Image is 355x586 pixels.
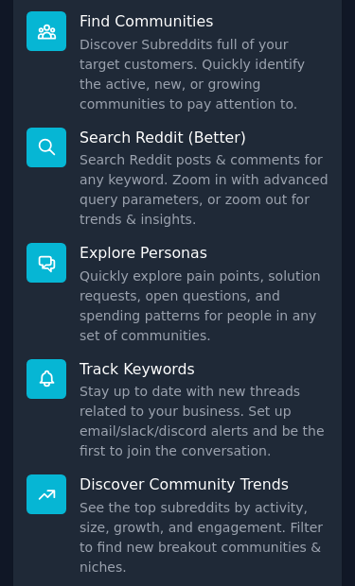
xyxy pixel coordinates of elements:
[80,359,328,379] p: Track Keywords
[80,11,328,31] p: Find Communities
[80,243,328,263] p: Explore Personas
[80,474,328,494] p: Discover Community Trends
[80,35,328,114] dd: Discover Subreddits full of your target customers. Quickly identify the active, new, or growing c...
[80,150,328,230] dd: Search Reddit posts & comments for any keyword. Zoom in with advanced query parameters, or zoom o...
[80,382,328,461] dd: Stay up to date with new threads related to your business. Set up email/slack/discord alerts and ...
[80,128,328,147] p: Search Reddit (Better)
[80,498,328,577] dd: See the top subreddits by activity, size, growth, and engagement. Filter to find new breakout com...
[80,267,328,346] dd: Quickly explore pain points, solution requests, open questions, and spending patterns for people ...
